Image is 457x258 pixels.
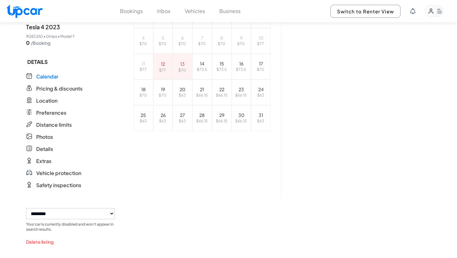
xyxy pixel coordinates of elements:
[219,112,224,118] abbr: August 29, 2025
[153,105,173,131] button: August 26, 2025$63
[60,34,75,39] span: Model Y
[239,61,243,66] abbr: August 16, 2025
[216,67,227,72] span: $ 73.5
[196,93,208,98] span: $ 66.15
[161,86,165,92] abbr: August 19, 2025
[157,7,170,15] button: Inbox
[36,181,81,189] span: Safety inspections
[36,109,66,117] span: Preferences
[179,119,186,123] span: $ 63
[220,61,224,66] abbr: August 15, 2025
[185,7,205,15] button: Vehicles
[180,86,185,92] abbr: August 20, 2025
[6,4,43,18] img: Upcar Logo
[36,145,53,153] span: Details
[258,86,264,92] abbr: August 24, 2025
[212,105,232,131] button: August 29, 2025$66.15
[31,40,50,46] span: /Booking
[178,68,186,72] span: $ 70
[26,239,54,245] button: Delete listing
[180,112,185,118] abbr: August 27, 2025
[120,7,143,15] button: Bookings
[192,79,212,105] button: August 21, 2025$66.15
[199,112,205,118] abbr: August 28, 2025
[251,54,271,79] button: August 17, 2025$70
[216,119,227,123] span: $ 66.15
[196,119,208,123] span: $ 66.15
[36,73,58,80] span: Calendar
[173,79,192,105] button: August 20, 2025$63
[134,79,153,105] button: August 18, 2025$70
[212,79,232,105] button: August 22, 2025$66.15
[159,119,166,123] span: $ 63
[141,86,146,92] abbr: August 18, 2025
[180,61,185,67] abbr: August 13, 2025
[251,79,271,105] button: August 24, 2025$63
[257,119,264,123] span: $ 63
[26,58,115,66] span: DETAILS
[259,61,263,66] abbr: August 17, 2025
[36,121,72,129] span: Distance limits
[192,54,212,79] button: August 14, 2025$73.5
[219,7,241,15] button: Business
[159,93,166,98] span: $ 70
[236,67,246,72] span: $ 73.5
[139,93,147,98] span: $ 70
[200,61,204,66] abbr: August 14, 2025
[197,67,207,72] span: $ 73.5
[251,105,271,131] button: August 31, 2025$63
[257,93,264,98] span: $ 63
[26,23,60,31] span: Tesla 4 2023
[140,119,147,123] span: $ 63
[257,67,264,72] span: $ 70
[239,86,244,92] abbr: August 23, 2025
[235,119,247,123] span: $ 66.15
[141,112,146,118] abbr: August 25, 2025
[43,34,45,39] span: •
[26,34,43,39] span: 9GEC610
[173,54,192,79] button: August 13, 2025$70
[36,169,81,177] span: Vehicle protection
[232,79,251,105] button: August 23, 2025$66.15
[173,105,192,131] button: August 27, 2025$63
[153,79,173,105] button: August 19, 2025$70
[26,222,115,232] p: Your car is currently disabled and won't appear in search results.
[192,105,212,131] button: August 28, 2025$66.15
[232,105,251,131] button: August 30, 2025$66.15
[216,93,227,98] span: $ 66.15
[200,86,204,92] abbr: August 21, 2025
[36,85,83,92] span: Pricing & discounts
[259,112,263,118] abbr: August 31, 2025
[36,157,51,165] span: Extras
[36,133,53,141] span: Photos
[235,93,247,98] span: $ 66.15
[179,93,186,98] span: $ 63
[161,112,166,118] abbr: August 26, 2025
[238,112,244,118] abbr: August 30, 2025
[26,39,30,47] span: 0
[330,5,401,18] button: Switch to Renter View
[232,54,251,79] button: August 16, 2025$73.5
[219,86,224,92] abbr: August 22, 2025
[46,34,57,39] span: 0 trips
[134,105,153,131] button: August 25, 2025$63
[212,54,232,79] button: August 15, 2025$73.5
[36,97,57,105] span: Location
[58,34,60,39] span: •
